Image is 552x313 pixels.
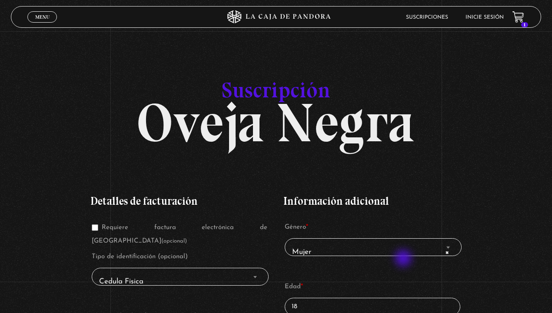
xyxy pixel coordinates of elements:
label: Género [285,221,460,234]
span: Suscripción [222,77,330,103]
span: Mujer [289,242,458,262]
a: Suscripciones [406,15,448,20]
a: Inicie sesión [466,15,504,20]
label: Edad [285,280,460,293]
a: 1 [512,11,524,23]
span: Cerrar [32,22,53,28]
span: Mujer [285,238,462,256]
label: Tipo de identificación (opcional) [92,250,267,263]
h1: Oveja Negra [90,63,461,139]
input: Requiere factura electrónica de [GEOGRAPHIC_DATA](opcional) [92,224,98,231]
span: 1 [521,22,528,27]
h3: Detalles de facturación [90,196,269,206]
h3: Información adicional [283,196,462,206]
span: (opcional) [161,238,187,244]
label: Requiere factura electrónica de [GEOGRAPHIC_DATA] [92,224,267,244]
span: Cedula Fisica [96,272,265,291]
span: Cedula Fisica [92,268,269,286]
span: Menu [35,14,50,20]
